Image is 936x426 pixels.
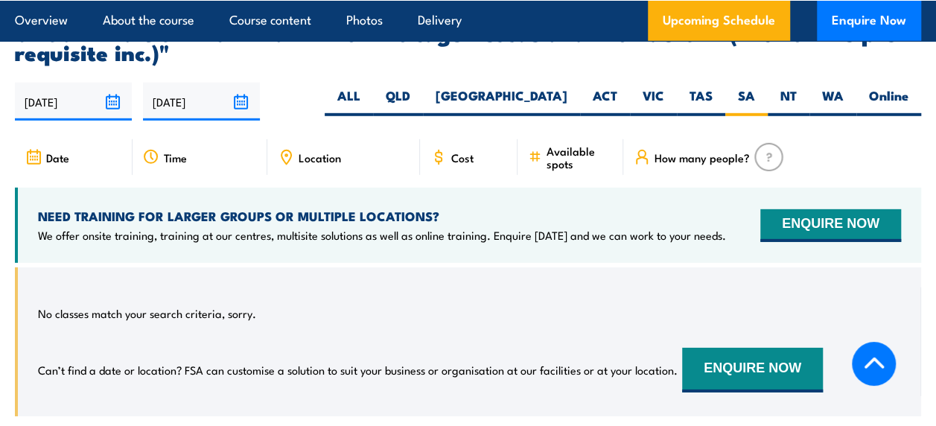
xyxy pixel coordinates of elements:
[655,151,750,164] span: How many people?
[38,208,726,224] h4: NEED TRAINING FOR LARGER GROUPS OR MULTIPLE LOCATIONS?
[682,348,823,392] button: ENQUIRE NOW
[760,209,901,242] button: ENQUIRE NOW
[299,151,341,164] span: Location
[38,228,726,243] p: We offer onsite training, training at our centres, multisite solutions as well as online training...
[725,87,768,116] label: SA
[38,363,678,378] p: Can’t find a date or location? FSA can customise a solution to suit your business or organisation...
[325,87,373,116] label: ALL
[768,87,809,116] label: NT
[46,151,69,164] span: Date
[856,87,921,116] label: Online
[38,306,256,321] p: No classes match your search criteria, sorry.
[451,151,474,164] span: Cost
[164,151,187,164] span: Time
[143,83,260,121] input: To date
[809,87,856,116] label: WA
[15,83,132,121] input: From date
[677,87,725,116] label: TAS
[15,22,921,61] h2: UPCOMING SCHEDULE FOR - "Low Voltage Rescue and Provide CPR (with online pre-requisite inc.)"
[423,87,580,116] label: [GEOGRAPHIC_DATA]
[580,87,630,116] label: ACT
[373,87,423,116] label: QLD
[547,144,613,170] span: Available spots
[630,87,677,116] label: VIC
